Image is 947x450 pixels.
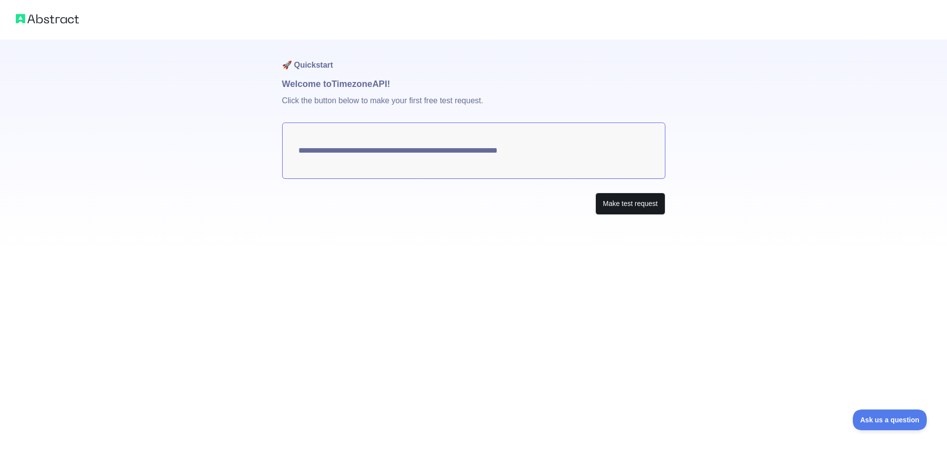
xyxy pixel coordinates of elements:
h1: Welcome to Timezone API! [282,77,665,91]
img: Abstract logo [16,12,79,26]
h1: 🚀 Quickstart [282,40,665,77]
p: Click the button below to make your first free test request. [282,91,665,123]
button: Make test request [595,193,665,215]
iframe: Toggle Customer Support [853,409,927,430]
